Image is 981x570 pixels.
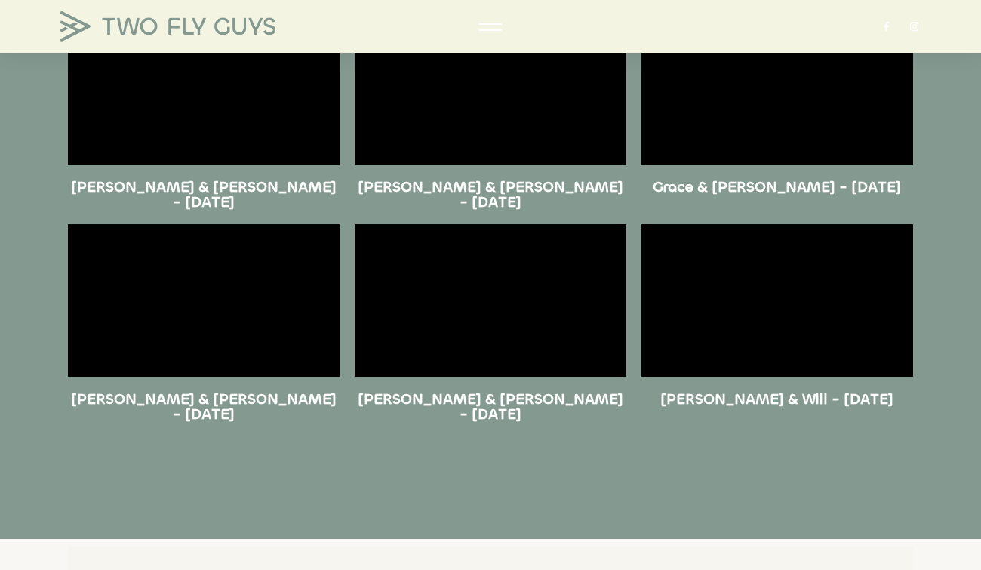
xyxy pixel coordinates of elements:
[641,12,913,165] iframe: vimeo Video Player
[355,180,626,208] h5: [PERSON_NAME] & [PERSON_NAME] - [DATE]
[641,180,913,194] h5: Grace & [PERSON_NAME] - [DATE]
[68,12,340,165] iframe: vimeo Video Player
[355,224,626,377] iframe: vimeo Video Player
[355,12,626,165] iframe: vimeo Video Player
[60,11,275,42] img: TWO FLY GUYS MEDIA
[60,11,287,42] a: TWO FLY GUYS MEDIA TWO FLY GUYS MEDIA
[68,180,340,208] h5: [PERSON_NAME] & [PERSON_NAME] - [DATE]
[68,224,340,377] iframe: vimeo Video Player
[68,392,340,421] h5: [PERSON_NAME] & [PERSON_NAME] - [DATE]
[355,392,626,421] h5: [PERSON_NAME] & [PERSON_NAME] - [DATE]
[641,224,913,377] iframe: vimeo Video Player
[641,392,913,406] h5: [PERSON_NAME] & Will - [DATE]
